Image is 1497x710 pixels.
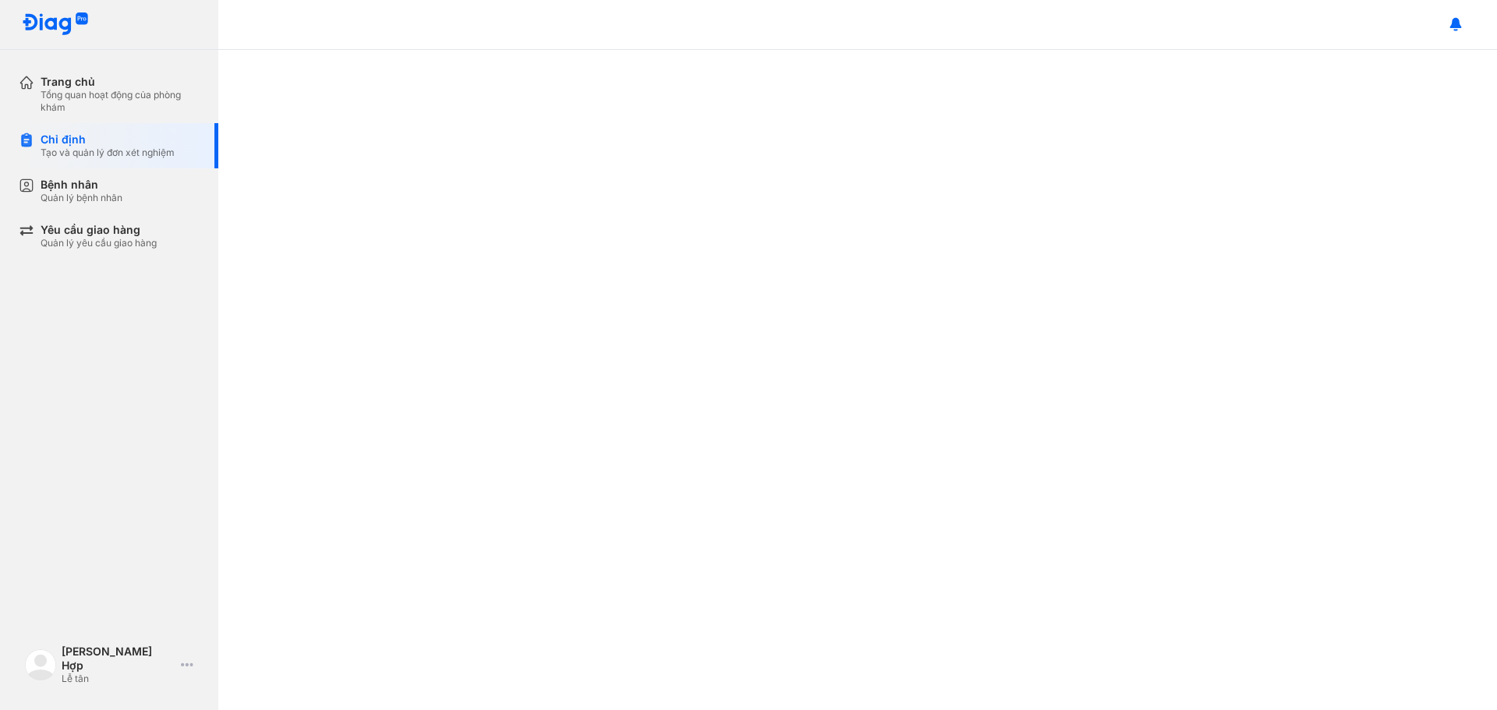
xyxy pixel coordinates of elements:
[41,147,175,159] div: Tạo và quản lý đơn xét nghiệm
[41,75,200,89] div: Trang chủ
[25,649,56,680] img: logo
[41,192,122,204] div: Quản lý bệnh nhân
[62,673,175,685] div: Lễ tân
[41,178,122,192] div: Bệnh nhân
[22,12,89,37] img: logo
[41,132,175,147] div: Chỉ định
[41,237,157,249] div: Quản lý yêu cầu giao hàng
[62,645,175,673] div: [PERSON_NAME] Hợp
[41,223,157,237] div: Yêu cầu giao hàng
[41,89,200,114] div: Tổng quan hoạt động của phòng khám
